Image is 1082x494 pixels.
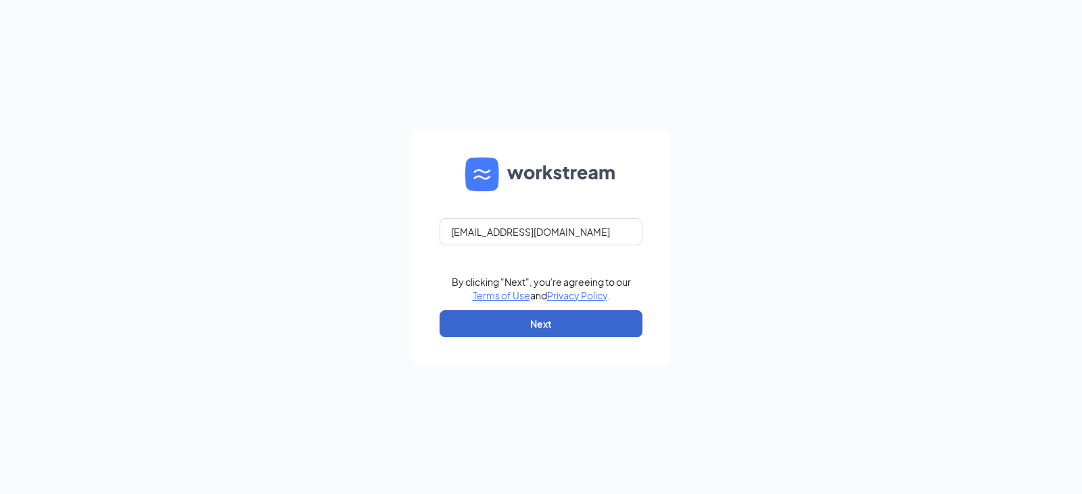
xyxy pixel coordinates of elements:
img: WS logo and Workstream text [465,157,617,191]
input: Email [440,218,642,245]
button: Next [440,310,642,337]
a: Privacy Policy [547,289,607,301]
div: By clicking "Next", you're agreeing to our and . [452,275,631,302]
a: Terms of Use [473,289,530,301]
